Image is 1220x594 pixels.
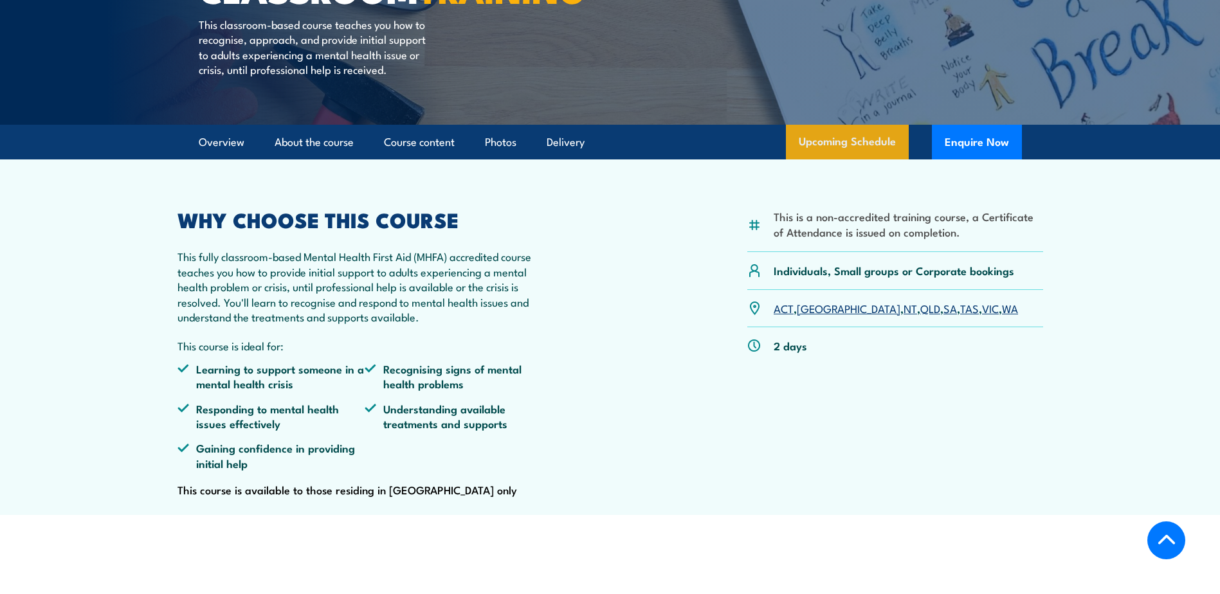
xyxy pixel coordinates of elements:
p: This classroom-based course teaches you how to recognise, approach, and provide initial support t... [199,17,433,77]
a: Delivery [547,125,585,159]
a: About the course [275,125,354,159]
a: Overview [199,125,244,159]
p: This course is ideal for: [178,338,553,353]
button: Enquire Now [932,125,1022,159]
a: ACT [774,300,794,316]
li: Understanding available treatments and supports [365,401,552,431]
a: QLD [920,300,940,316]
li: Responding to mental health issues effectively [178,401,365,431]
li: This is a non-accredited training course, a Certificate of Attendance is issued on completion. [774,209,1043,239]
a: WA [1002,300,1018,316]
li: Learning to support someone in a mental health crisis [178,361,365,392]
a: VIC [982,300,999,316]
p: , , , , , , , [774,301,1018,316]
div: This course is available to those residing in [GEOGRAPHIC_DATA] only [178,210,553,500]
a: Photos [485,125,516,159]
a: [GEOGRAPHIC_DATA] [797,300,900,316]
li: Recognising signs of mental health problems [365,361,552,392]
p: 2 days [774,338,807,353]
p: Individuals, Small groups or Corporate bookings [774,263,1014,278]
p: This fully classroom-based Mental Health First Aid (MHFA) accredited course teaches you how to pr... [178,249,553,324]
a: Upcoming Schedule [786,125,909,159]
a: NT [904,300,917,316]
li: Gaining confidence in providing initial help [178,440,365,471]
h2: WHY CHOOSE THIS COURSE [178,210,553,228]
a: Course content [384,125,455,159]
a: TAS [960,300,979,316]
a: SA [943,300,957,316]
